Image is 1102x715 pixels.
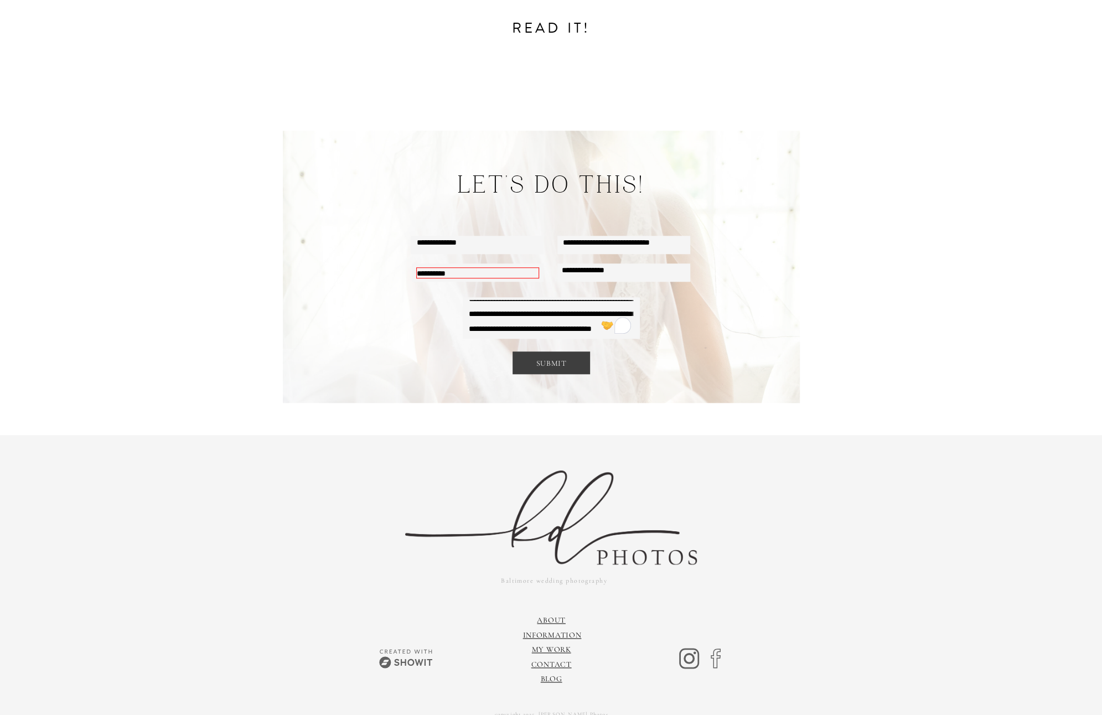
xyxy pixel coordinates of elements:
[532,645,571,654] a: My Work
[469,300,633,336] textarea: To enrich screen reader interactions, please activate Accessibility in Grammarly extension settings
[437,573,672,587] a: Baltimore wedding photography
[537,615,566,625] a: About
[451,168,651,200] h2: let's do this!
[523,630,582,640] a: information
[523,356,580,370] a: SUBMIT
[491,15,612,40] a: read it!
[531,660,572,669] a: Contact
[541,674,562,683] a: Blog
